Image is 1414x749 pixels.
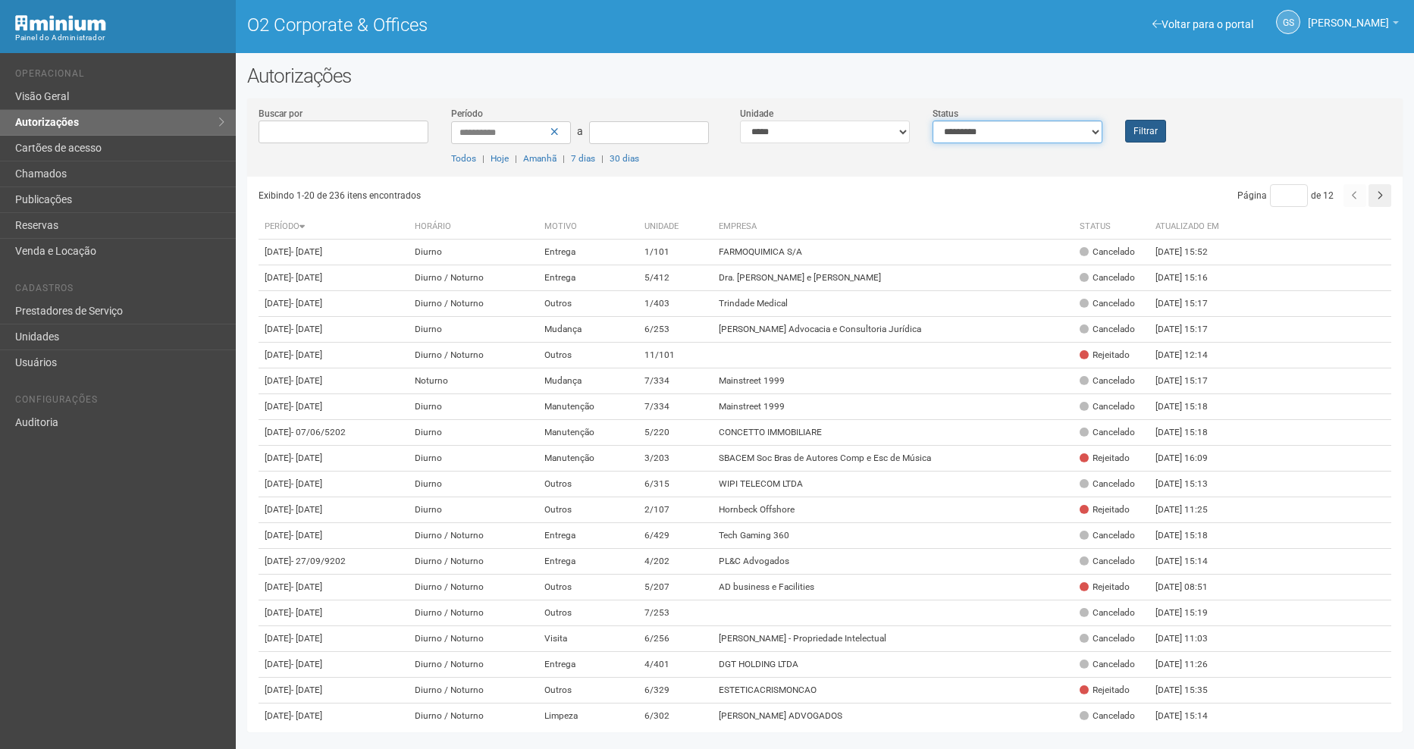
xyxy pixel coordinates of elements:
td: FARMOQUIMICA S/A [713,240,1074,265]
td: [DATE] 11:25 [1149,497,1233,523]
span: - [DATE] [291,530,322,541]
td: [DATE] [259,240,409,265]
td: Diurno [409,394,539,420]
td: Manutenção [538,446,638,472]
span: - [DATE] [291,685,322,695]
td: [DATE] 15:17 [1149,291,1233,317]
td: [DATE] [259,523,409,549]
span: Página de 12 [1237,190,1334,201]
td: Outros [538,600,638,626]
td: [DATE] [259,343,409,368]
td: Hornbeck Offshore [713,497,1074,523]
td: [DATE] 15:19 [1149,600,1233,626]
div: Rejeitado [1080,684,1130,697]
td: [PERSON_NAME] Advocacia e Consultoria Jurídica [713,317,1074,343]
td: Mainstreet 1999 [713,368,1074,394]
td: [DATE] 08:51 [1149,575,1233,600]
td: 4/401 [638,652,713,678]
div: Cancelado [1080,400,1135,413]
td: [DATE] 11:03 [1149,626,1233,652]
td: Outros [538,678,638,704]
td: [DATE] [259,472,409,497]
td: Tech Gaming 360 [713,523,1074,549]
td: 11/101 [638,343,713,368]
td: Diurno / Noturno [409,704,539,729]
td: [DATE] 12:14 [1149,343,1233,368]
div: Cancelado [1080,555,1135,568]
span: - [DATE] [291,453,322,463]
span: - [DATE] [291,581,322,592]
td: Diurno [409,317,539,343]
td: 7/334 [638,394,713,420]
td: Mudança [538,317,638,343]
td: [DATE] 15:17 [1149,368,1233,394]
td: [DATE] [259,394,409,420]
td: Outros [538,575,638,600]
td: [DATE] 15:14 [1149,704,1233,729]
td: [DATE] [259,291,409,317]
td: 5/207 [638,575,713,600]
td: 1/101 [638,240,713,265]
span: - [DATE] [291,349,322,360]
th: Horário [409,215,539,240]
span: | [563,153,565,164]
td: Diurno / Noturno [409,343,539,368]
div: Rejeitado [1080,349,1130,362]
td: [DATE] 16:09 [1149,446,1233,472]
div: Cancelado [1080,658,1135,671]
th: Status [1074,215,1149,240]
td: Entrega [538,523,638,549]
td: Diurno / Noturno [409,626,539,652]
span: - [DATE] [291,659,322,669]
span: - 07/06/5202 [291,427,346,437]
a: [PERSON_NAME] [1308,19,1399,31]
td: Diurno / Noturno [409,678,539,704]
td: [DATE] [259,549,409,575]
td: [DATE] [259,575,409,600]
td: 6/256 [638,626,713,652]
td: Diurno [409,472,539,497]
div: Exibindo 1-20 de 236 itens encontrados [259,184,826,207]
td: Outros [538,343,638,368]
button: Filtrar [1125,120,1166,143]
td: 5/412 [638,265,713,291]
span: - [DATE] [291,272,322,283]
td: Noturno [409,368,539,394]
td: [DATE] 11:26 [1149,652,1233,678]
td: Mudança [538,368,638,394]
td: 2/107 [638,497,713,523]
td: Diurno [409,420,539,446]
td: [DATE] 15:18 [1149,394,1233,420]
a: Todos [451,153,476,164]
div: Painel do Administrador [15,31,224,45]
div: Rejeitado [1080,452,1130,465]
label: Status [933,107,958,121]
td: [DATE] [259,652,409,678]
td: Outros [538,291,638,317]
h1: O2 Corporate & Offices [247,15,814,35]
a: 30 dias [610,153,639,164]
span: - [DATE] [291,246,322,257]
label: Unidade [740,107,773,121]
div: Rejeitado [1080,581,1130,594]
div: Cancelado [1080,478,1135,490]
span: Gabriela Souza [1308,2,1389,29]
td: 7/253 [638,600,713,626]
span: | [515,153,517,164]
div: Cancelado [1080,297,1135,310]
td: [DATE] 15:14 [1149,549,1233,575]
td: [DATE] [259,626,409,652]
td: Diurno / Noturno [409,575,539,600]
td: Manutenção [538,420,638,446]
td: Outros [538,472,638,497]
td: WIPI TELECOM LTDA [713,472,1074,497]
td: Manutenção [538,394,638,420]
th: Empresa [713,215,1074,240]
td: Diurno / Noturno [409,600,539,626]
td: [DATE] [259,446,409,472]
td: [DATE] 15:17 [1149,317,1233,343]
td: Diurno / Noturno [409,291,539,317]
td: Diurno / Noturno [409,265,539,291]
td: [DATE] [259,497,409,523]
div: Cancelado [1080,246,1135,259]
